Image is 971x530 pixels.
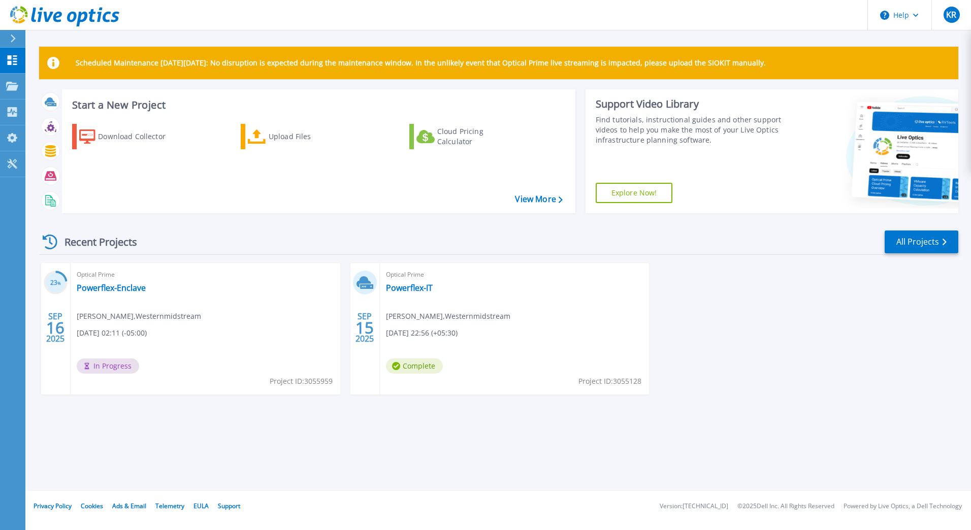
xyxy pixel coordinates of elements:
[660,503,728,510] li: Version: [TECHNICAL_ID]
[77,311,201,322] span: [PERSON_NAME] , Westernmidstream
[386,269,643,280] span: Optical Prime
[44,277,68,289] h3: 23
[81,502,103,510] a: Cookies
[76,59,766,67] p: Scheduled Maintenance [DATE][DATE]: No disruption is expected during the maintenance window. In t...
[386,358,443,374] span: Complete
[77,269,334,280] span: Optical Prime
[355,309,374,346] div: SEP 2025
[77,283,146,293] a: Powerflex-Enclave
[77,327,147,339] span: [DATE] 02:11 (-05:00)
[72,100,562,111] h3: Start a New Project
[578,376,641,387] span: Project ID: 3055128
[437,126,519,147] div: Cloud Pricing Calculator
[269,126,350,147] div: Upload Files
[844,503,962,510] li: Powered by Live Optics, a Dell Technology
[515,194,562,204] a: View More
[155,502,184,510] a: Telemetry
[241,124,354,149] a: Upload Files
[57,280,61,286] span: %
[39,229,151,254] div: Recent Projects
[46,309,65,346] div: SEP 2025
[193,502,209,510] a: EULA
[386,311,510,322] span: [PERSON_NAME] , Westernmidstream
[46,323,64,332] span: 16
[98,126,179,147] div: Download Collector
[596,115,786,145] div: Find tutorials, instructional guides and other support videos to help you make the most of your L...
[386,283,433,293] a: Powerflex-IT
[270,376,333,387] span: Project ID: 3055959
[72,124,185,149] a: Download Collector
[355,323,374,332] span: 15
[737,503,834,510] li: © 2025 Dell Inc. All Rights Reserved
[77,358,139,374] span: In Progress
[34,502,72,510] a: Privacy Policy
[112,502,146,510] a: Ads & Email
[596,97,786,111] div: Support Video Library
[409,124,523,149] a: Cloud Pricing Calculator
[885,230,958,253] a: All Projects
[946,11,956,19] span: KR
[218,502,240,510] a: Support
[386,327,458,339] span: [DATE] 22:56 (+05:30)
[596,183,673,203] a: Explore Now!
